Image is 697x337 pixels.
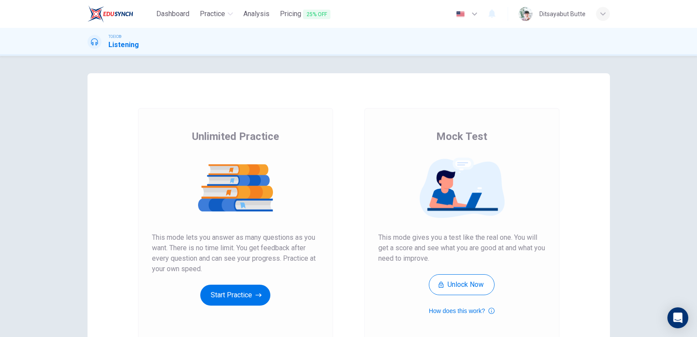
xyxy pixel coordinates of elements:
[280,9,330,20] span: Pricing
[153,6,193,22] button: Dashboard
[240,6,273,22] button: Analysis
[519,7,532,21] img: Profile picture
[108,40,139,50] h1: Listening
[436,129,487,143] span: Mock Test
[378,232,545,264] span: This mode gives you a test like the real one. You will get a score and see what you are good at a...
[108,34,121,40] span: TOEIC®
[429,306,495,316] button: How does this work?
[88,5,133,23] img: EduSynch logo
[196,6,236,22] button: Practice
[152,232,319,274] span: This mode lets you answer as many questions as you want. There is no time limit. You get feedback...
[667,307,688,328] div: Open Intercom Messenger
[200,285,270,306] button: Start Practice
[192,129,279,143] span: Unlimited Practice
[303,10,330,19] span: 25% OFF
[88,5,153,23] a: EduSynch logo
[243,9,269,19] span: Analysis
[200,9,225,19] span: Practice
[539,9,586,19] div: Ditsayabut Butte
[429,274,495,295] button: Unlock Now
[276,6,334,22] button: Pricing25% OFF
[156,9,189,19] span: Dashboard
[455,11,466,17] img: en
